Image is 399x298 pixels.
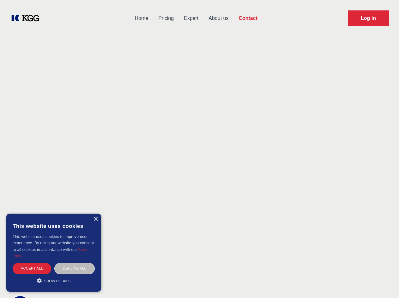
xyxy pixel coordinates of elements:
div: Close [93,217,98,222]
div: Show details [13,277,95,284]
span: This website uses cookies to improve user experience. By using our website you consent to all coo... [13,234,94,252]
a: Contact [233,10,263,27]
a: Request Demo [348,10,389,26]
div: Accept all [13,263,51,274]
span: Show details [44,279,71,283]
a: KOL Knowledge Platform: Talk to Key External Experts (KEE) [10,13,44,23]
a: About us [203,10,233,27]
a: Pricing [153,10,179,27]
a: Home [130,10,153,27]
a: Expert [179,10,203,27]
iframe: Chat Widget [367,268,399,298]
a: Cookie Policy [13,248,90,258]
div: Decline all [54,263,95,274]
div: This website uses cookies [13,218,95,234]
